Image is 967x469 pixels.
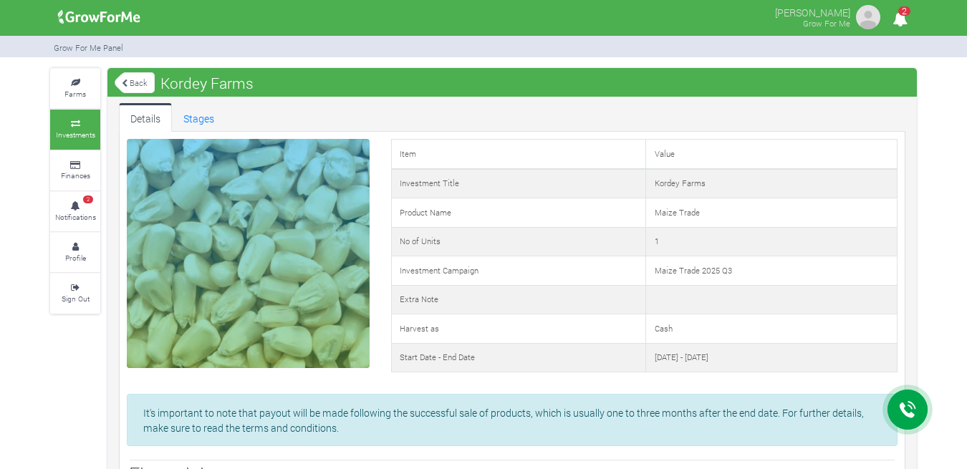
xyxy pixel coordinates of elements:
td: Maize Trade [646,198,898,228]
p: [PERSON_NAME] [775,3,850,20]
a: Finances [50,151,100,190]
td: Maize Trade 2025 Q3 [646,256,898,286]
td: No of Units [391,227,646,256]
a: Stages [172,103,226,132]
p: It's important to note that payout will be made following the successful sale of products, which ... [143,405,881,435]
a: 2 Notifications [50,192,100,231]
small: Sign Out [62,294,90,304]
td: 1 [646,227,898,256]
a: Profile [50,233,100,272]
span: 2 [898,6,910,16]
a: Back [115,71,155,95]
a: 2 [886,14,914,27]
span: Kordey Farms [157,69,257,97]
td: Start Date - End Date [391,343,646,372]
a: Investments [50,110,100,149]
td: Product Name [391,198,646,228]
td: Cash [646,314,898,344]
td: Kordey Farms [646,169,898,198]
img: growforme image [854,3,882,32]
td: Investment Title [391,169,646,198]
img: growforme image [53,3,145,32]
small: Notifications [55,212,96,222]
td: Extra Note [391,285,646,314]
small: Grow For Me [803,18,850,29]
td: Harvest as [391,314,646,344]
small: Profile [65,253,86,263]
small: Grow For Me Panel [54,42,123,53]
small: Investments [56,130,95,140]
small: Finances [61,170,90,180]
td: Item [391,140,646,169]
span: 2 [83,195,93,204]
small: Farms [64,89,86,99]
i: Notifications [886,3,914,35]
td: Value [646,140,898,169]
td: Investment Campaign [391,256,646,286]
a: Sign Out [50,274,100,313]
a: Farms [50,69,100,108]
td: [DATE] - [DATE] [646,343,898,372]
a: Details [119,103,172,132]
